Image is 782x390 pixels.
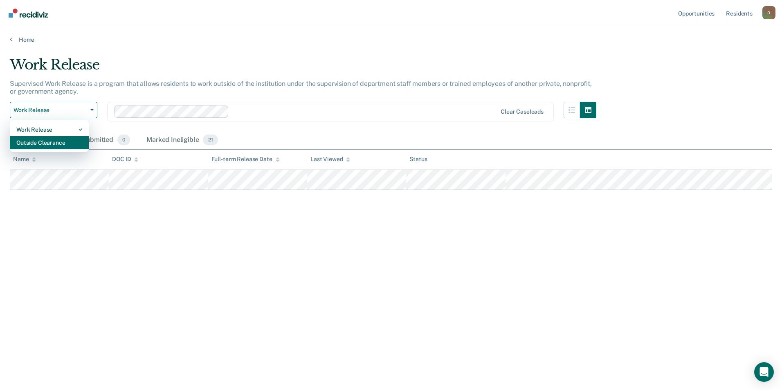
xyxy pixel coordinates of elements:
[16,123,82,136] div: Work Release
[9,9,48,18] img: Recidiviz
[762,6,775,19] button: Profile dropdown button
[80,131,132,149] div: Submitted0
[16,136,82,149] div: Outside Clearance
[10,36,772,43] a: Home
[409,156,427,163] div: Status
[10,80,592,95] p: Supervised Work Release is a program that allows residents to work outside of the institution und...
[762,6,775,19] div: D
[145,131,219,149] div: Marked Ineligible21
[13,156,36,163] div: Name
[10,56,596,80] div: Work Release
[117,134,130,145] span: 0
[211,156,280,163] div: Full-term Release Date
[10,102,97,118] button: Work Release
[203,134,218,145] span: 21
[112,156,138,163] div: DOC ID
[754,362,774,382] div: Open Intercom Messenger
[501,108,544,115] div: Clear caseloads
[13,107,87,114] span: Work Release
[310,156,350,163] div: Last Viewed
